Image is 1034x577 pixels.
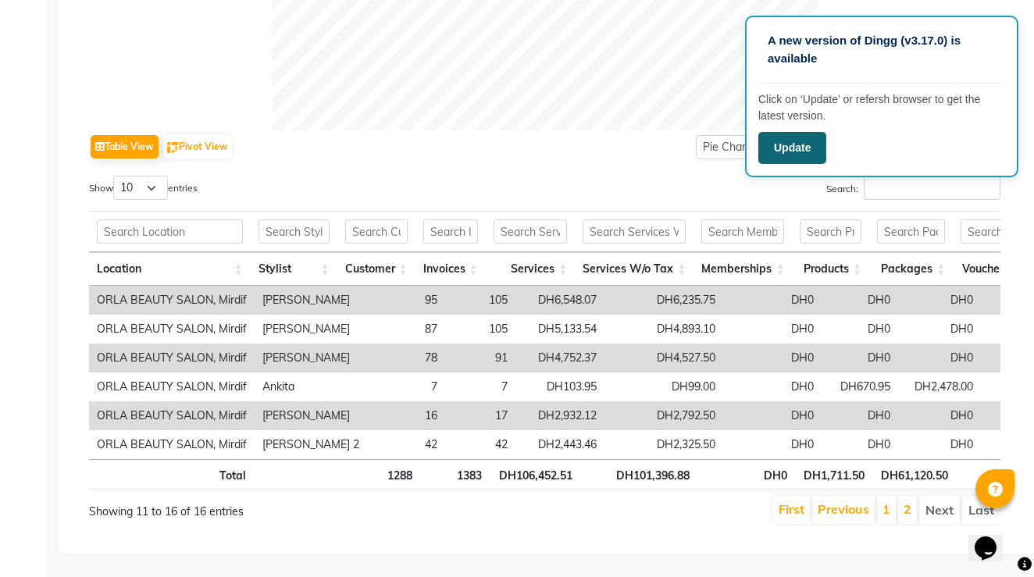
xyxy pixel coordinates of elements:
[604,315,723,344] td: DH4,893.10
[255,315,367,344] td: [PERSON_NAME]
[367,286,445,315] td: 95
[822,401,898,430] td: DH0
[723,344,822,372] td: DH0
[515,344,604,372] td: DH4,752.37
[604,372,723,401] td: DH99.00
[822,430,898,459] td: DH0
[604,401,723,430] td: DH2,792.50
[758,91,1005,124] p: Click on ‘Update’ or refersh browser to get the latest version.
[515,286,604,315] td: DH6,548.07
[792,252,869,286] th: Products: activate to sort column ascending
[367,315,445,344] td: 87
[89,459,254,490] th: Total
[258,219,330,244] input: Search Stylist
[91,135,159,158] button: Table View
[89,401,255,430] td: ORLA BEAUTY SALON, Mirdif
[758,132,826,164] button: Update
[486,252,576,286] th: Services: activate to sort column ascending
[795,459,872,490] th: DH1,711.50
[367,372,445,401] td: 7
[768,32,996,67] p: A new version of Dingg (v3.17.0) is available
[342,459,420,490] th: 1288
[580,459,697,490] th: DH101,396.88
[723,372,822,401] td: DH0
[445,315,515,344] td: 105
[898,286,981,315] td: DH0
[701,219,784,244] input: Search Memberships
[167,142,179,154] img: pivot.png
[515,430,604,459] td: DH2,443.46
[445,430,515,459] td: 42
[898,401,981,430] td: DH0
[693,252,792,286] th: Memberships: activate to sort column ascending
[89,286,255,315] td: ORLA BEAUTY SALON, Mirdif
[255,401,367,430] td: [PERSON_NAME]
[869,252,953,286] th: Packages: activate to sort column ascending
[445,401,515,430] td: 17
[604,430,723,459] td: DH2,325.50
[723,315,822,344] td: DH0
[97,219,243,244] input: Search Location
[494,219,568,244] input: Search Services
[255,286,367,315] td: [PERSON_NAME]
[723,430,822,459] td: DH0
[956,459,1032,490] th: DH0
[822,286,898,315] td: DH0
[515,372,604,401] td: DH103.95
[251,252,337,286] th: Stylist: activate to sort column ascending
[345,219,408,244] input: Search Customer
[953,252,1029,286] th: Vouchers: activate to sort column ascending
[818,501,869,517] a: Previous
[583,219,686,244] input: Search Services W/o Tax
[822,372,898,401] td: DH670.95
[89,176,198,200] label: Show entries
[779,501,804,517] a: First
[882,501,890,517] a: 1
[877,219,945,244] input: Search Packages
[961,219,1021,244] input: Search Vouchers
[367,430,445,459] td: 42
[822,315,898,344] td: DH0
[420,459,490,490] th: 1383
[367,344,445,372] td: 78
[826,176,1000,200] label: Search:
[255,430,367,459] td: [PERSON_NAME] 2
[898,372,981,401] td: DH2,478.00
[904,501,911,517] a: 2
[337,252,415,286] th: Customer: activate to sort column ascending
[490,459,580,490] th: DH106,452.51
[898,430,981,459] td: DH0
[800,219,861,244] input: Search Products
[864,176,1000,200] input: Search:
[723,401,822,430] td: DH0
[415,252,486,286] th: Invoices: activate to sort column ascending
[822,344,898,372] td: DH0
[604,286,723,315] td: DH6,235.75
[445,372,515,401] td: 7
[697,459,795,490] th: DH0
[898,315,981,344] td: DH0
[515,401,604,430] td: DH2,932.12
[367,401,445,430] td: 16
[968,515,1018,561] iframe: chat widget
[89,430,255,459] td: ORLA BEAUTY SALON, Mirdif
[445,286,515,315] td: 105
[89,252,251,286] th: Location: activate to sort column ascending
[723,286,822,315] td: DH0
[163,135,232,158] button: Pivot View
[423,219,478,244] input: Search Invoices
[255,344,367,372] td: [PERSON_NAME]
[113,176,168,200] select: Showentries
[89,372,255,401] td: ORLA BEAUTY SALON, Mirdif
[575,252,693,286] th: Services W/o Tax: activate to sort column ascending
[604,344,723,372] td: DH4,527.50
[89,494,455,520] div: Showing 11 to 16 of 16 entries
[872,459,956,490] th: DH61,120.50
[255,372,367,401] td: Ankita
[89,315,255,344] td: ORLA BEAUTY SALON, Mirdif
[89,344,255,372] td: ORLA BEAUTY SALON, Mirdif
[445,344,515,372] td: 91
[515,315,604,344] td: DH5,133.54
[898,344,981,372] td: DH0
